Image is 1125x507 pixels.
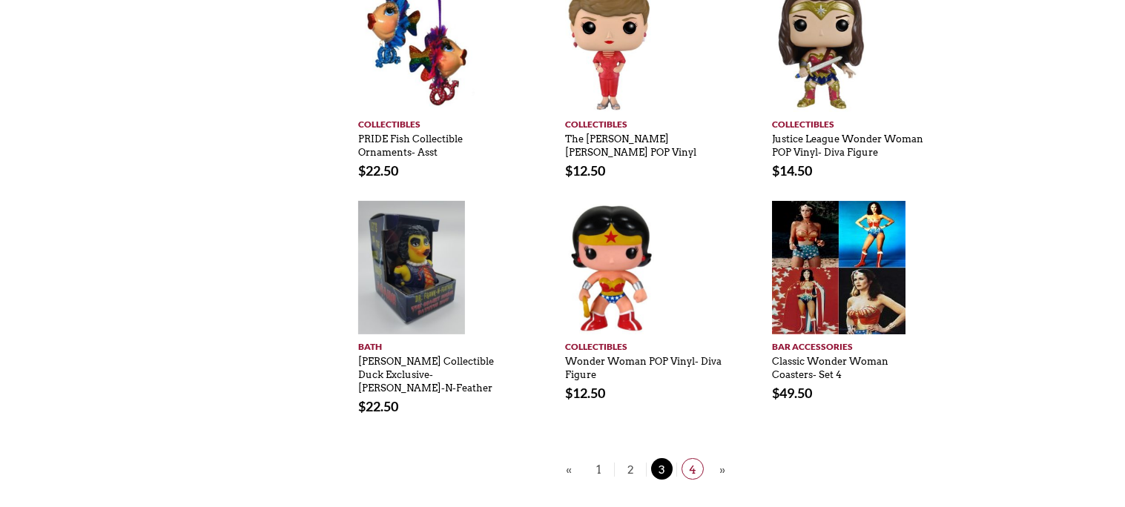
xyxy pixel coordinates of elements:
span: $ [772,162,779,179]
span: 1 [587,458,610,480]
a: Collectibles [358,112,519,131]
bdi: 49.50 [772,385,812,401]
a: 2 [614,463,646,477]
a: PRIDE Fish Collectible Ornaments- Asst [358,126,463,159]
a: Wonder Woman POP Vinyl- Diva Figure [565,348,722,381]
span: $ [565,385,573,401]
a: « [562,460,575,479]
a: Classic Wonder Woman Coasters- Set 4 [772,348,888,381]
span: $ [358,162,366,179]
span: 2 [619,458,641,480]
a: Collectibles [565,334,726,354]
bdi: 12.50 [565,162,605,179]
bdi: 14.50 [772,162,812,179]
span: $ [565,162,573,179]
a: [PERSON_NAME] Collectible Duck Exclusive- [PERSON_NAME]-N-Feather [358,348,494,394]
span: $ [358,398,366,414]
bdi: 22.50 [358,398,398,414]
a: Bath [358,334,519,354]
span: $ [772,385,779,401]
a: » [716,460,729,479]
span: 3 [651,458,673,480]
span: 4 [682,458,704,480]
a: Justice League Wonder Woman POP Vinyl- Diva Figure [772,126,923,159]
a: 4 [676,463,708,477]
a: 1 [583,463,614,477]
a: The [PERSON_NAME] [PERSON_NAME] POP Vinyl [565,126,696,159]
a: Bar Accessories [772,334,933,354]
a: Collectibles [772,112,933,131]
bdi: 12.50 [565,385,605,401]
a: Collectibles [565,112,726,131]
bdi: 22.50 [358,162,398,179]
